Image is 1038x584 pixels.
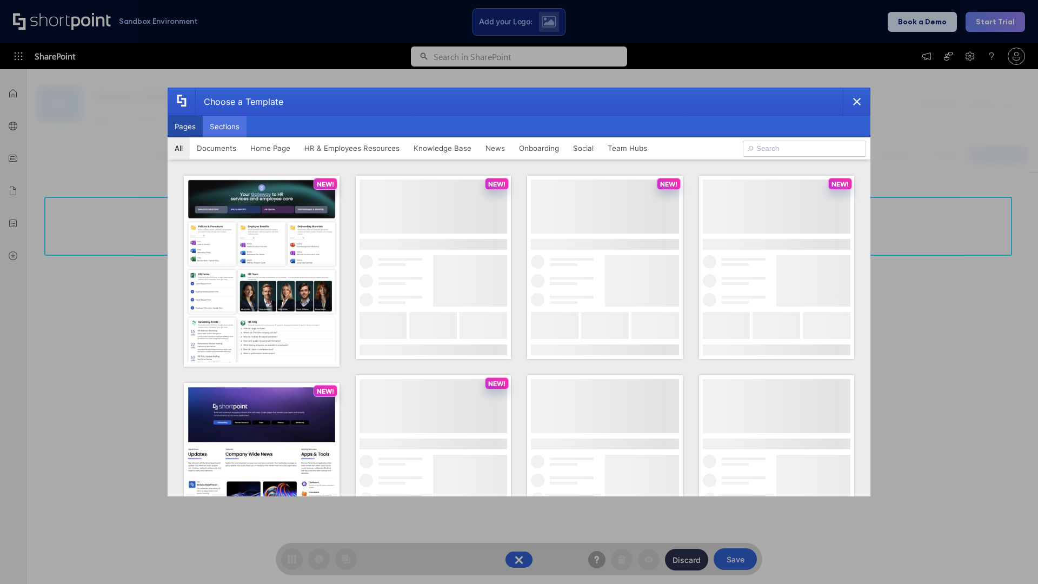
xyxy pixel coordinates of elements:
[317,180,334,188] p: NEW!
[168,116,203,137] button: Pages
[243,137,297,159] button: Home Page
[660,180,677,188] p: NEW!
[203,116,247,137] button: Sections
[843,459,1038,584] iframe: Chat Widget
[297,137,407,159] button: HR & Employees Resources
[488,180,505,188] p: NEW!
[195,88,283,115] div: Choose a Template
[168,137,190,159] button: All
[512,137,566,159] button: Onboarding
[407,137,478,159] button: Knowledge Base
[488,380,505,388] p: NEW!
[190,137,243,159] button: Documents
[317,387,334,395] p: NEW!
[831,180,849,188] p: NEW!
[478,137,512,159] button: News
[566,137,601,159] button: Social
[601,137,654,159] button: Team Hubs
[168,88,870,496] div: template selector
[743,141,866,157] input: Search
